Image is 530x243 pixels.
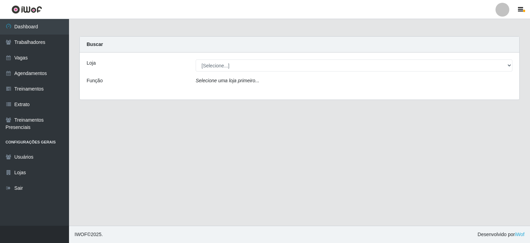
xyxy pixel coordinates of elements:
span: IWOF [75,232,87,237]
i: Selecione uma loja primeiro... [196,78,259,83]
span: Desenvolvido por [478,231,524,238]
strong: Buscar [87,41,103,47]
label: Função [87,77,103,84]
a: iWof [515,232,524,237]
label: Loja [87,59,96,67]
img: CoreUI Logo [11,5,42,14]
span: © 2025 . [75,231,103,238]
